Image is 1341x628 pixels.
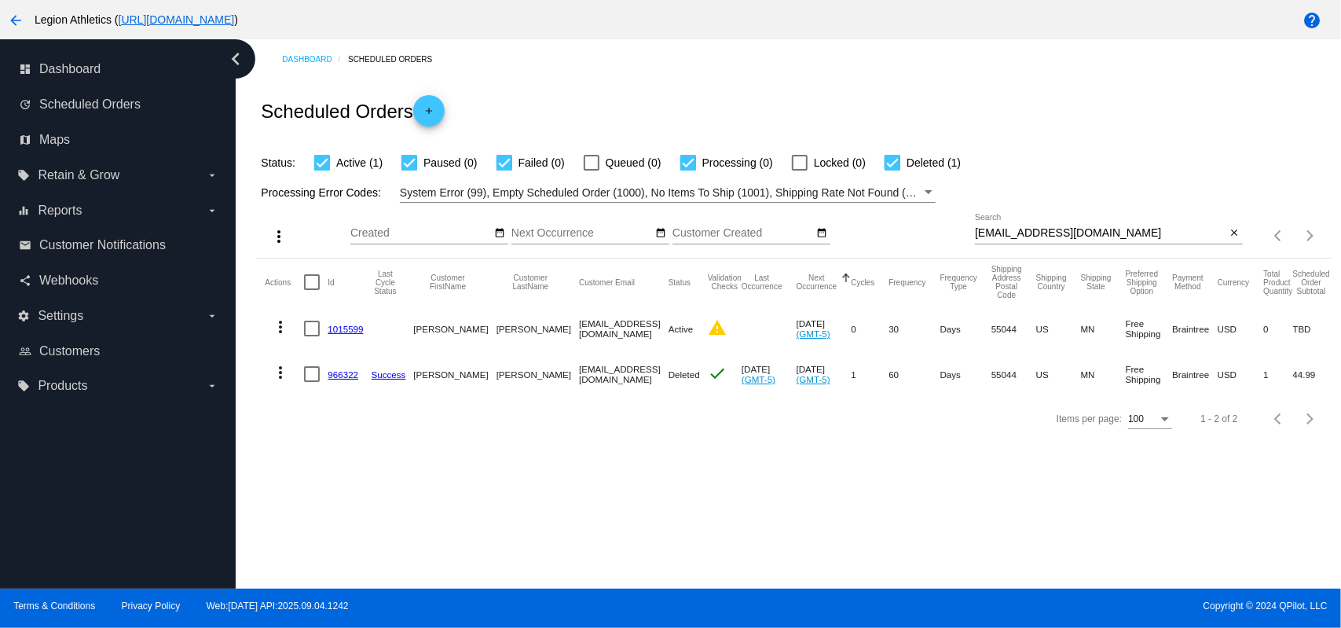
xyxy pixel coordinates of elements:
[39,274,98,288] span: Webhooks
[669,324,694,334] span: Active
[206,169,218,182] i: arrow_drop_down
[38,168,119,182] span: Retain & Grow
[1128,413,1144,424] span: 100
[265,259,304,306] mat-header-cell: Actions
[39,62,101,76] span: Dashboard
[17,310,30,322] i: settings
[223,46,248,72] i: chevron_left
[816,227,827,240] mat-icon: date_range
[17,204,30,217] i: equalizer
[1126,351,1173,397] mat-cell: Free Shipping
[1036,306,1081,351] mat-cell: US
[19,239,31,252] i: email
[1263,351,1292,397] mat-cell: 1
[851,351,889,397] mat-cell: 1
[889,277,925,287] button: Change sorting for Frequency
[708,318,727,337] mat-icon: warning
[19,57,218,82] a: dashboard Dashboard
[39,133,70,147] span: Maps
[420,105,438,124] mat-icon: add
[282,47,348,72] a: Dashboard
[495,227,506,240] mat-icon: date_range
[496,306,579,351] mat-cell: [PERSON_NAME]
[814,153,866,172] span: Locked (0)
[669,369,700,380] span: Deleted
[6,11,25,30] mat-icon: arrow_back
[1172,306,1217,351] mat-cell: Braintree
[372,369,406,380] a: Success
[1229,227,1240,240] mat-icon: close
[975,227,1226,240] input: Search
[1126,270,1159,296] button: Change sorting for PreferredShippingOption
[328,324,363,334] a: 1015599
[206,310,218,322] i: arrow_drop_down
[1263,306,1292,351] mat-cell: 0
[17,169,30,182] i: local_offer
[742,274,782,291] button: Change sorting for LastOccurrenceUtc
[328,369,358,380] a: 966322
[1036,351,1081,397] mat-cell: US
[1263,403,1295,435] button: Previous page
[1057,413,1122,424] div: Items per page:
[261,156,295,169] span: Status:
[797,329,830,339] a: (GMT-5)
[38,204,82,218] span: Reports
[1293,270,1330,296] button: Change sorting for Subtotal
[400,183,936,203] mat-select: Filter by Processing Error Codes
[1081,306,1126,351] mat-cell: MN
[991,306,1036,351] mat-cell: 55044
[742,351,797,397] mat-cell: [DATE]
[19,63,31,75] i: dashboard
[261,95,444,127] h2: Scheduled Orders
[39,238,166,252] span: Customer Notifications
[1303,11,1321,30] mat-icon: help
[119,13,235,26] a: [URL][DOMAIN_NAME]
[1126,306,1173,351] mat-cell: Free Shipping
[708,364,727,383] mat-icon: check
[496,274,565,291] button: Change sorting for CustomerLastName
[797,274,837,291] button: Change sorting for NextOccurrenceUtc
[940,306,991,351] mat-cell: Days
[511,227,653,240] input: Next Occurrence
[889,351,940,397] mat-cell: 60
[19,345,31,358] i: people_outline
[19,92,218,117] a: update Scheduled Orders
[413,351,496,397] mat-cell: [PERSON_NAME]
[907,153,961,172] span: Deleted (1)
[350,227,492,240] input: Created
[261,186,381,199] span: Processing Error Codes:
[669,277,691,287] button: Change sorting for Status
[1081,351,1126,397] mat-cell: MN
[797,374,830,384] a: (GMT-5)
[1200,413,1237,424] div: 1 - 2 of 2
[19,98,31,111] i: update
[1172,274,1203,291] button: Change sorting for PaymentMethod.Type
[39,344,100,358] span: Customers
[348,47,446,72] a: Scheduled Orders
[122,600,181,611] a: Privacy Policy
[206,380,218,392] i: arrow_drop_down
[269,227,288,246] mat-icon: more_vert
[17,380,30,392] i: local_offer
[991,351,1036,397] mat-cell: 55044
[413,306,496,351] mat-cell: [PERSON_NAME]
[579,351,669,397] mat-cell: [EMAIL_ADDRESS][DOMAIN_NAME]
[1036,274,1067,291] button: Change sorting for ShippingCountry
[797,351,852,397] mat-cell: [DATE]
[708,259,742,306] mat-header-cell: Validation Checks
[271,318,290,336] mat-icon: more_vert
[19,274,31,287] i: share
[207,600,349,611] a: Web:[DATE] API:2025.09.04.1242
[19,339,218,364] a: people_outline Customers
[19,134,31,146] i: map
[672,227,814,240] input: Customer Created
[1081,274,1112,291] button: Change sorting for ShippingState
[518,153,565,172] span: Failed (0)
[684,600,1328,611] span: Copyright © 2024 QPilot, LLC
[496,351,579,397] mat-cell: [PERSON_NAME]
[1218,351,1264,397] mat-cell: USD
[742,374,775,384] a: (GMT-5)
[851,277,874,287] button: Change sorting for Cycles
[1295,220,1326,252] button: Next page
[1128,414,1172,425] mat-select: Items per page:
